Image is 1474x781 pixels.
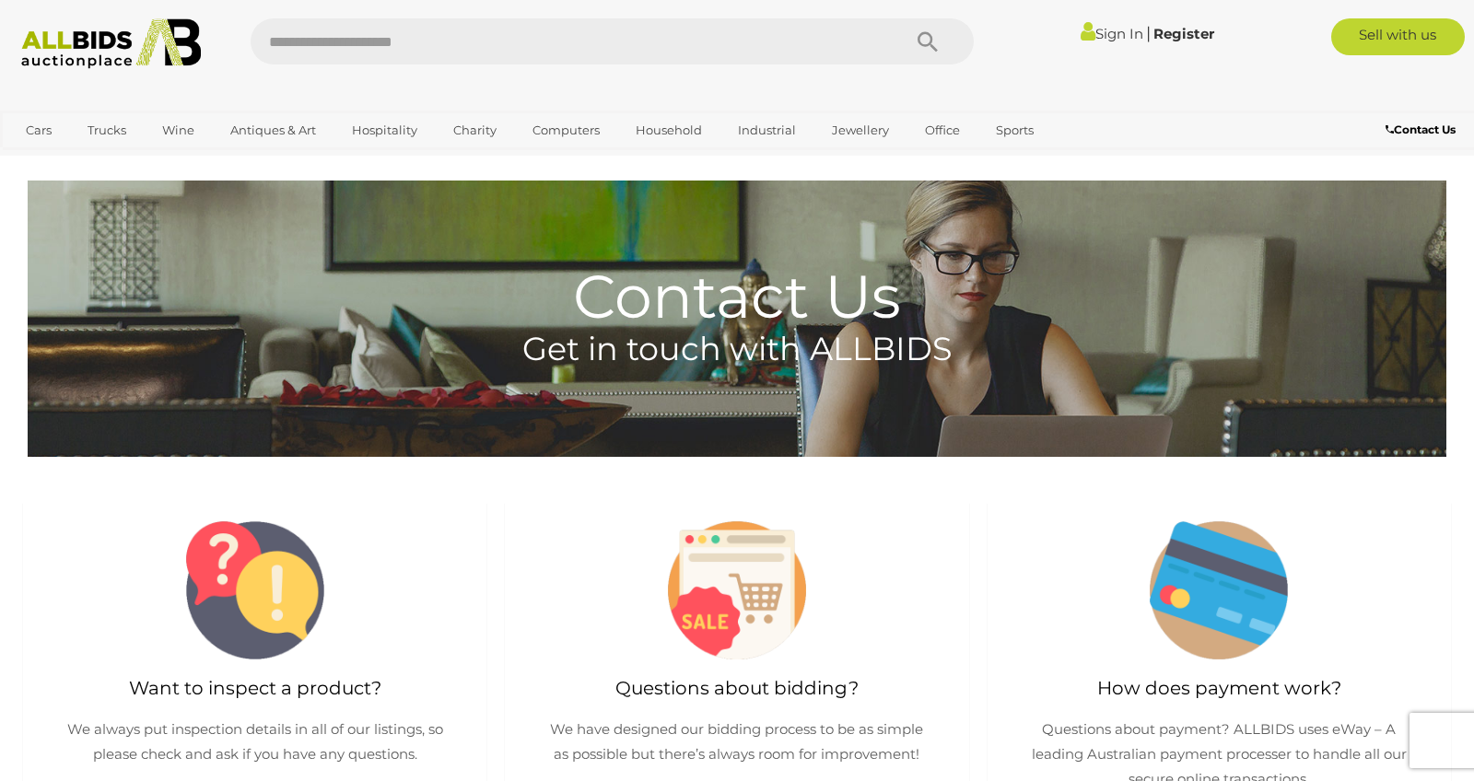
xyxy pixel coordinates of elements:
a: Sell with us [1331,18,1465,55]
a: Sign In [1081,25,1143,42]
a: Contact Us [1386,120,1460,140]
img: sale-questions.png [668,521,806,659]
span: | [1146,23,1151,43]
img: Allbids.com.au [11,18,211,69]
h1: Contact Us [28,181,1446,330]
img: questions.png [186,521,324,659]
a: Office [913,115,972,146]
a: Charity [441,115,509,146]
a: Industrial [726,115,808,146]
h2: Want to inspect a product? [41,678,468,698]
h4: Get in touch with ALLBIDS [28,332,1446,367]
a: Computers [521,115,612,146]
a: Register [1153,25,1214,42]
a: Wine [150,115,206,146]
button: Search [882,18,974,64]
h2: How does payment work? [1006,678,1433,698]
h2: Questions about bidding? [523,678,950,698]
a: [GEOGRAPHIC_DATA] [14,146,169,176]
a: Jewellery [820,115,901,146]
a: Sports [984,115,1046,146]
img: payment-questions.png [1150,521,1288,659]
a: Hospitality [340,115,429,146]
a: Household [624,115,714,146]
a: Trucks [76,115,138,146]
b: Contact Us [1386,122,1456,136]
a: Antiques & Art [218,115,328,146]
a: Cars [14,115,64,146]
